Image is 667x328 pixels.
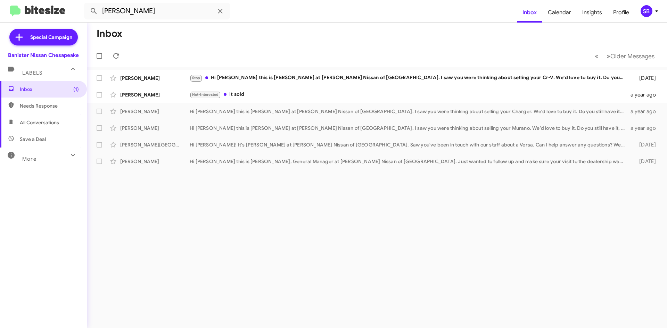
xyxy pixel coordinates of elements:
[190,125,628,132] div: Hi [PERSON_NAME] this is [PERSON_NAME] at [PERSON_NAME] Nissan of [GEOGRAPHIC_DATA]. I saw you we...
[641,5,652,17] div: SB
[120,91,190,98] div: [PERSON_NAME]
[120,75,190,82] div: [PERSON_NAME]
[190,108,628,115] div: Hi [PERSON_NAME] this is [PERSON_NAME] at [PERSON_NAME] Nissan of [GEOGRAPHIC_DATA]. I saw you we...
[8,52,79,59] div: Banister Nissan Chesapeake
[30,34,72,41] span: Special Campaign
[628,125,661,132] div: a year ago
[591,49,659,63] nav: Page navigation example
[517,2,542,23] a: Inbox
[595,52,599,60] span: «
[635,5,659,17] button: SB
[610,52,654,60] span: Older Messages
[577,2,608,23] a: Insights
[192,92,219,97] span: Not-Interested
[20,102,79,109] span: Needs Response
[190,74,628,82] div: Hi [PERSON_NAME] this is [PERSON_NAME] at [PERSON_NAME] Nissan of [GEOGRAPHIC_DATA]. I saw you we...
[120,125,190,132] div: [PERSON_NAME]
[73,86,79,93] span: (1)
[628,108,661,115] div: a year ago
[190,158,628,165] div: Hi [PERSON_NAME] this is [PERSON_NAME], General Manager at [PERSON_NAME] Nissan of [GEOGRAPHIC_DA...
[84,3,230,19] input: Search
[542,2,577,23] a: Calendar
[190,91,628,99] div: It sold
[22,70,42,76] span: Labels
[120,108,190,115] div: [PERSON_NAME]
[22,156,36,162] span: More
[607,52,610,60] span: »
[608,2,635,23] a: Profile
[20,136,46,143] span: Save a Deal
[9,29,78,45] a: Special Campaign
[628,91,661,98] div: a year ago
[628,141,661,148] div: [DATE]
[602,49,659,63] button: Next
[120,141,190,148] div: [PERSON_NAME][GEOGRAPHIC_DATA]
[628,158,661,165] div: [DATE]
[97,28,122,39] h1: Inbox
[190,141,628,148] div: Hi [PERSON_NAME]! It's [PERSON_NAME] at [PERSON_NAME] Nissan of [GEOGRAPHIC_DATA]. Saw you've bee...
[120,158,190,165] div: [PERSON_NAME]
[628,75,661,82] div: [DATE]
[20,119,59,126] span: All Conversations
[192,76,200,80] span: Stop
[20,86,79,93] span: Inbox
[591,49,603,63] button: Previous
